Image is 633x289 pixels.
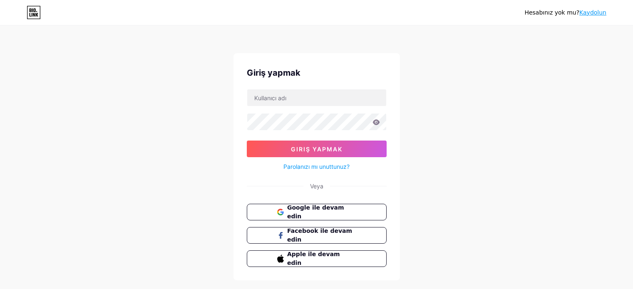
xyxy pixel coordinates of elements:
a: Parolanızı mı unuttunuz? [283,162,350,171]
font: Google ile devam edin [287,204,344,220]
button: Apple ile devam edin [247,250,387,267]
button: Giriş yapmak [247,141,387,157]
font: Giriş yapmak [247,68,300,78]
font: Giriş yapmak [291,146,343,153]
a: Kaydolun [579,9,606,16]
button: Google ile devam edin [247,204,387,220]
font: Hesabınız yok mu? [524,9,579,16]
font: Veya [310,183,323,190]
font: Facebook ile devam edin [287,227,352,243]
input: Kullanıcı adı [247,89,386,106]
font: Apple ile devam edin [287,251,340,266]
font: Parolanızı mı unuttunuz? [283,163,350,170]
button: Facebook ile devam edin [247,227,387,244]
